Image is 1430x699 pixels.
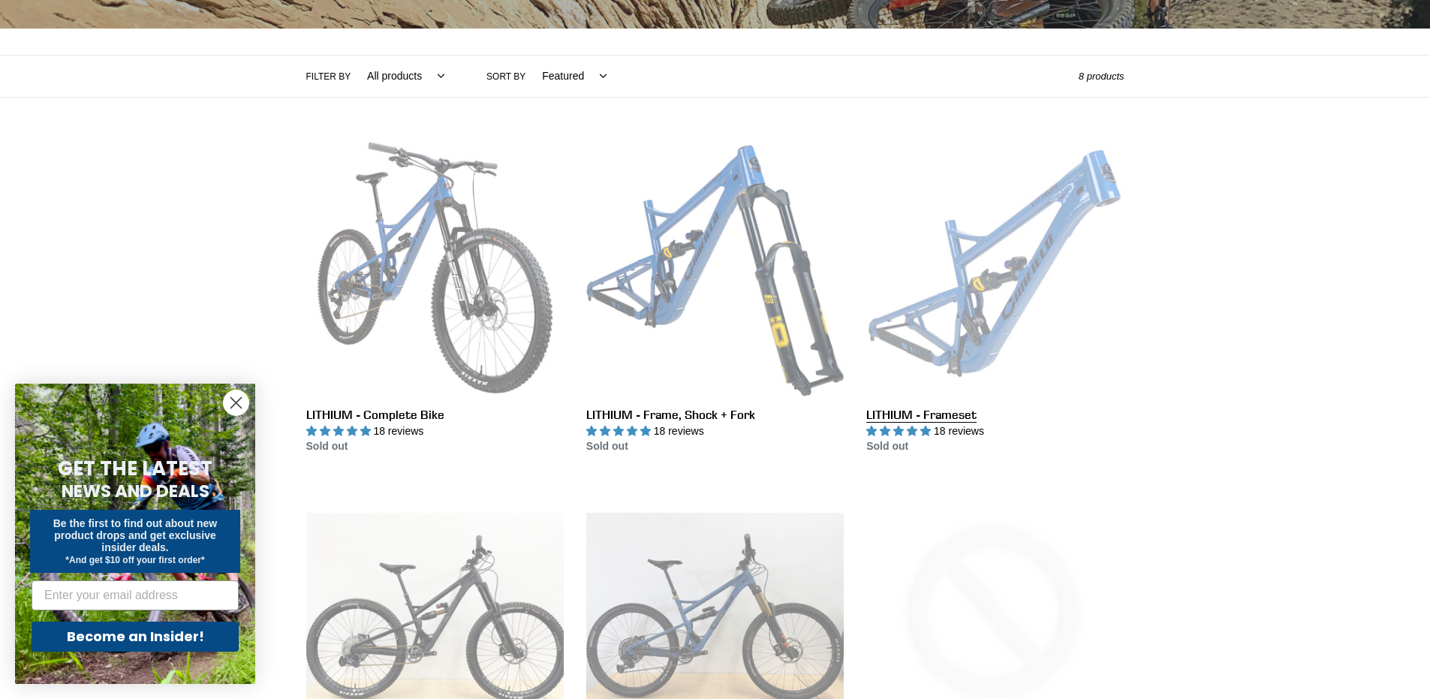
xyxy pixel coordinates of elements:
[32,580,239,610] input: Enter your email address
[1079,71,1124,82] span: 8 products
[223,390,249,416] button: Close dialog
[58,455,212,482] span: GET THE LATEST
[486,70,525,83] label: Sort by
[65,555,204,565] span: *And get $10 off your first order*
[62,479,209,503] span: NEWS AND DEALS
[53,517,218,553] span: Be the first to find out about new product drops and get exclusive insider deals.
[306,70,351,83] label: Filter by
[32,622,239,652] button: Become an Insider!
